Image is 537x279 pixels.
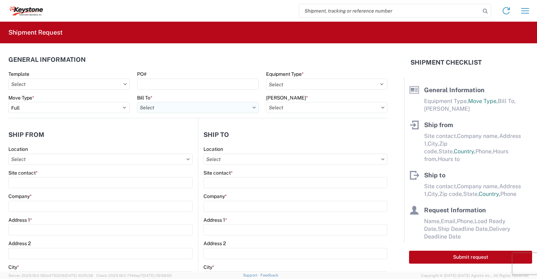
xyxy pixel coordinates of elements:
span: Bill To, [498,98,516,104]
label: Address 1 [203,217,227,223]
span: Server: 2025.19.0-192a4753216 [8,273,93,278]
label: [PERSON_NAME] [266,95,308,101]
button: Submit request [409,251,532,264]
span: Client: 2025.19.0-7f44ea7 [96,273,172,278]
span: [DATE] 10:05:38 [65,273,93,278]
label: Move Type [8,95,34,101]
h2: General Information [8,56,86,63]
label: Location [203,146,223,152]
label: Address 2 [8,240,31,247]
input: Shipment, tracking or reference number [299,4,480,17]
span: [PERSON_NAME] [424,105,470,112]
span: Site contact, [424,133,457,139]
span: State, [463,191,479,197]
span: General Information [424,86,485,94]
span: Copyright © [DATE]-[DATE] Agistix Inc., All Rights Reserved [421,272,529,279]
h2: Ship from [8,131,44,138]
span: Ship Deadline Date, [438,226,489,232]
input: Select [203,154,387,165]
label: Site contact [8,170,38,176]
label: Address 2 [203,240,226,247]
span: Phone, [475,148,493,155]
span: State, [438,148,454,155]
span: Request Information [424,206,486,214]
label: Address 1 [8,217,32,223]
span: City, [428,140,439,147]
a: Support [243,273,260,277]
label: Site contact [203,170,233,176]
label: Location [8,146,28,152]
span: Ship to [424,171,445,179]
label: Company [8,193,32,199]
span: Phone [500,191,516,197]
label: Equipment Type [266,71,304,77]
span: [DATE] 09:58:55 [142,273,172,278]
label: Bill To [137,95,152,101]
input: Select [8,154,193,165]
span: Phone, [457,218,474,225]
label: PO# [137,71,146,77]
span: Email, [441,218,457,225]
label: Company [203,193,227,199]
h2: Ship to [203,131,229,138]
span: Hours to [438,156,460,162]
span: Name, [424,218,441,225]
span: Equipment Type, [424,98,468,104]
span: Move Type, [468,98,498,104]
input: Select [266,102,387,113]
input: Select [137,102,258,113]
span: Company name, [457,133,499,139]
span: City, [428,191,439,197]
label: City [203,264,214,270]
span: Ship from [424,121,453,129]
span: Site contact, [424,183,457,190]
span: Company name, [457,183,499,190]
span: Country, [479,191,500,197]
input: Select [8,79,130,90]
a: Feedback [260,273,278,277]
span: Country, [454,148,475,155]
label: City [8,264,19,270]
span: Zip code, [439,191,463,197]
h2: Shipment Request [8,28,63,37]
label: Template [8,71,29,77]
h2: Shipment Checklist [410,58,482,67]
